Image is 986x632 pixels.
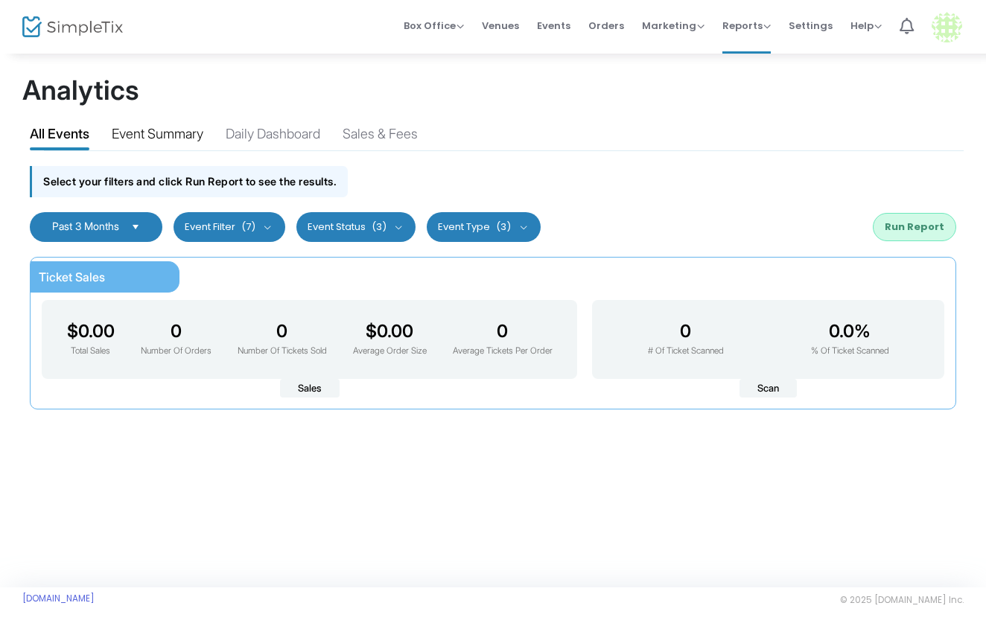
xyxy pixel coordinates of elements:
[30,124,89,150] div: All Events
[141,345,211,358] p: Number Of Orders
[496,221,511,233] span: (3)
[722,19,771,33] span: Reports
[22,593,95,604] a: [DOMAIN_NAME]
[811,321,889,342] h3: 0.0%
[296,212,416,242] button: Event Status(3)
[39,269,105,284] span: Ticket Sales
[537,7,570,45] span: Events
[427,212,541,242] button: Event Type(3)
[353,321,427,342] h3: $0.00
[642,19,704,33] span: Marketing
[67,345,115,358] p: Total Sales
[280,379,340,398] span: Sales
[238,321,327,342] h3: 0
[453,321,553,342] h3: 0
[52,220,119,232] span: Past 3 Months
[343,124,418,150] div: Sales & Fees
[404,19,464,33] span: Box Office
[141,321,211,342] h3: 0
[125,221,146,233] button: Select
[238,345,327,358] p: Number Of Tickets Sold
[840,594,964,606] span: © 2025 [DOMAIN_NAME] Inc.
[850,19,882,33] span: Help
[241,221,255,233] span: (7)
[30,166,348,197] div: Select your filters and click Run Report to see the results.
[588,7,624,45] span: Orders
[372,221,387,233] span: (3)
[22,74,964,106] h1: Analytics
[174,212,285,242] button: Event Filter(7)
[482,7,519,45] span: Venues
[811,345,889,358] p: % Of Ticket Scanned
[648,345,724,358] p: # Of Ticket Scanned
[112,124,203,150] div: Event Summary
[873,213,956,241] button: Run Report
[226,124,320,150] div: Daily Dashboard
[353,345,427,358] p: Average Order Size
[67,321,115,342] h3: $0.00
[648,321,724,342] h3: 0
[789,7,833,45] span: Settings
[453,345,553,358] p: Average Tickets Per Order
[739,379,797,398] span: Scan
